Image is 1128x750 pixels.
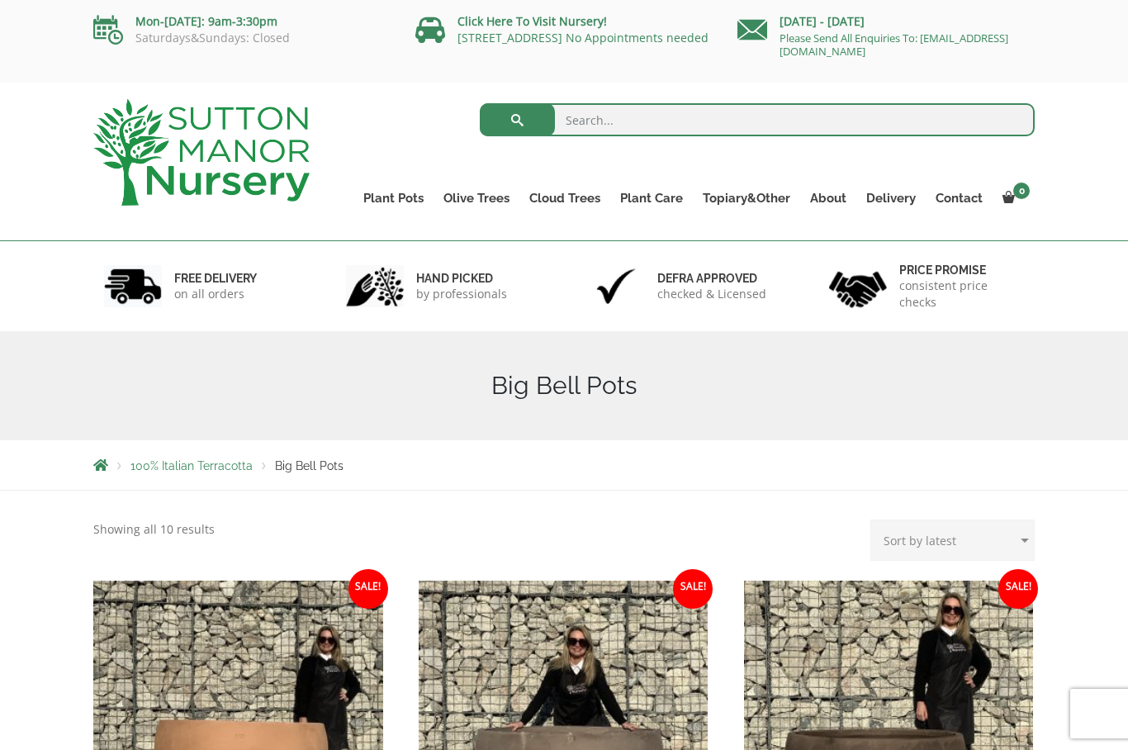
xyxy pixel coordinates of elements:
a: [STREET_ADDRESS] No Appointments needed [457,30,709,45]
h6: Defra approved [657,271,766,286]
a: Topiary&Other [693,187,800,210]
nav: Breadcrumbs [93,458,1035,472]
a: Click Here To Visit Nursery! [457,13,607,29]
span: Big Bell Pots [275,459,344,472]
a: Olive Trees [434,187,519,210]
a: Cloud Trees [519,187,610,210]
input: Search... [480,103,1036,136]
span: Sale! [673,569,713,609]
span: Sale! [348,569,388,609]
img: 2.jpg [346,265,404,307]
p: Mon-[DATE]: 9am-3:30pm [93,12,391,31]
span: Sale! [998,569,1038,609]
p: consistent price checks [899,278,1025,311]
p: Showing all 10 results [93,520,215,539]
a: Contact [926,187,993,210]
p: by professionals [416,286,507,302]
a: 100% Italian Terracotta [130,459,253,472]
img: 3.jpg [587,265,645,307]
a: About [800,187,856,210]
h6: hand picked [416,271,507,286]
a: Plant Care [610,187,693,210]
p: checked & Licensed [657,286,766,302]
a: Delivery [856,187,926,210]
a: Plant Pots [353,187,434,210]
span: 0 [1013,183,1030,199]
h1: Big Bell Pots [93,371,1035,401]
a: Please Send All Enquiries To: [EMAIL_ADDRESS][DOMAIN_NAME] [780,31,1008,59]
img: 1.jpg [104,265,162,307]
p: Saturdays&Sundays: Closed [93,31,391,45]
p: [DATE] - [DATE] [737,12,1035,31]
img: logo [93,99,310,206]
a: 0 [993,187,1035,210]
select: Shop order [870,520,1035,561]
h6: FREE DELIVERY [174,271,257,286]
h6: Price promise [899,263,1025,278]
img: 4.jpg [829,261,887,311]
p: on all orders [174,286,257,302]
